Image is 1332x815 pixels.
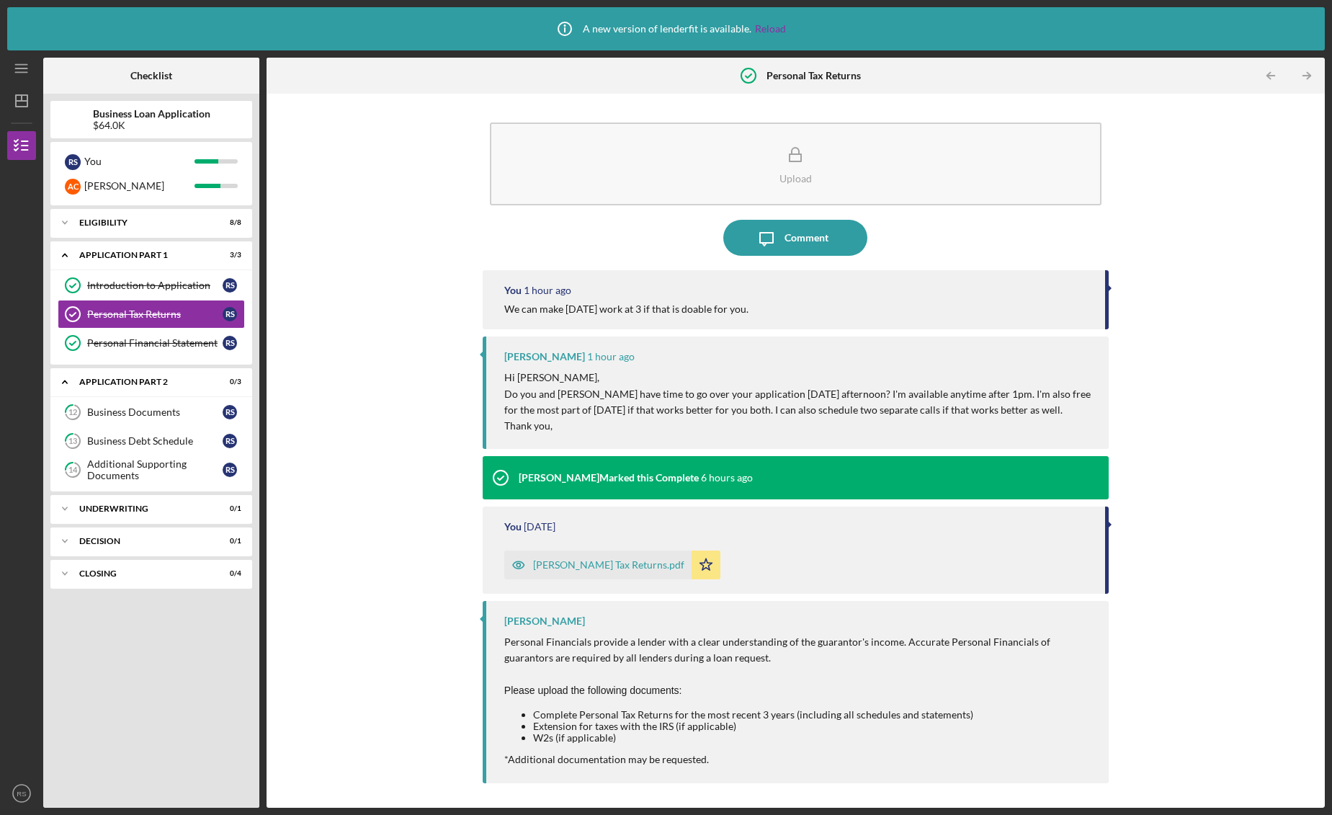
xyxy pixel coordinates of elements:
div: $64.0K [93,120,210,131]
div: *Additional documentation may be requested. [504,634,1094,765]
div: Personal Tax Returns [87,308,223,320]
div: R S [223,463,237,477]
div: You [84,149,195,174]
div: Closing [79,569,205,578]
div: [PERSON_NAME] [84,174,195,198]
li: W2s (if applicable) [533,732,1094,744]
text: RS [17,790,26,798]
div: R S [223,434,237,448]
div: A new version of lenderfit is available. [547,11,786,47]
li: Extension for taxes with the IRS (if applicable) [533,721,1094,732]
div: R S [223,278,237,293]
b: Personal Tax Returns [766,70,861,81]
div: Application Part 2 [79,378,205,386]
div: [PERSON_NAME] Tax Returns.pdf [533,559,684,571]
a: Introduction to ApplicationRS [58,271,245,300]
div: [PERSON_NAME] [504,615,585,627]
a: Reload [755,23,786,35]
p: Hi [PERSON_NAME], [504,370,1094,386]
p: Do you and [PERSON_NAME] have time to go over your application [DATE] afternoon? I'm available an... [504,386,1094,419]
b: Checklist [130,70,172,81]
div: You [504,285,522,296]
div: R S [223,336,237,350]
a: 12Business DocumentsRS [58,398,245,427]
div: [PERSON_NAME] [504,351,585,362]
div: 0 / 4 [215,569,241,578]
li: Complete Personal Tax Returns for the most recent 3 years (including all schedules and statements) [533,709,1094,721]
a: Personal Tax ReturnsRS [58,300,245,329]
div: Business Debt Schedule [87,435,223,447]
div: [PERSON_NAME] Marked this Complete [519,472,699,484]
time: 2025-08-09 00:45 [524,521,555,533]
a: 14Additional Supporting DocumentsRS [58,455,245,484]
p: Thank you, [504,418,1094,434]
button: Upload [490,123,1101,205]
time: 2025-08-11 17:24 [701,472,753,484]
div: R S [223,405,237,419]
div: 0 / 1 [215,504,241,513]
button: RS [7,779,36,808]
a: Personal Financial StatementRS [58,329,245,357]
tspan: 14 [68,466,78,475]
tspan: 13 [68,437,77,446]
div: A C [65,179,81,195]
div: Upload [779,173,812,184]
time: 2025-08-11 22:52 [524,285,571,296]
a: 13Business Debt ScheduleRS [58,427,245,455]
div: Additional Supporting Documents [87,458,223,481]
div: Eligibility [79,218,205,227]
div: Business Documents [87,406,223,418]
div: Underwriting [79,504,205,513]
div: We can make [DATE] work at 3 if that is doable for you. [504,303,748,315]
div: Application Part 1 [79,251,205,259]
div: 0 / 1 [215,537,241,545]
tspan: 12 [68,408,77,417]
p: Personal Financials provide a lender with a clear understanding of the guarantor's income. Accura... [504,634,1094,699]
div: Comment [785,220,828,256]
div: R S [65,154,81,170]
b: Business Loan Application [93,108,210,120]
div: 8 / 8 [215,218,241,227]
div: Personal Financial Statement [87,337,223,349]
div: 0 / 3 [215,378,241,386]
button: [PERSON_NAME] Tax Returns.pdf [504,551,720,579]
div: R S [223,307,237,321]
div: You [504,521,522,533]
time: 2025-08-11 22:37 [587,351,635,362]
div: Introduction to Application [87,280,223,291]
span: Please upload the following documents: [504,685,682,696]
div: 3 / 3 [215,251,241,259]
button: Comment [723,220,867,256]
div: Decision [79,537,205,545]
